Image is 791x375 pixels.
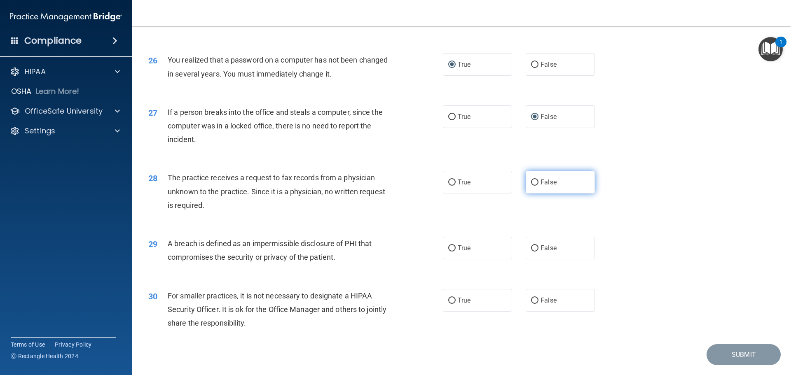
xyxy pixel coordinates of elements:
[25,67,46,77] p: HIPAA
[531,114,538,120] input: False
[10,106,120,116] a: OfficeSafe University
[10,126,120,136] a: Settings
[148,108,157,118] span: 27
[458,178,470,186] span: True
[531,245,538,252] input: False
[541,296,557,304] span: False
[541,61,557,68] span: False
[707,344,781,365] button: Submit
[148,173,157,183] span: 28
[648,317,781,349] iframe: Drift Widget Chat Controller
[448,179,456,186] input: True
[148,291,157,301] span: 30
[148,239,157,249] span: 29
[24,35,82,47] h4: Compliance
[10,67,120,77] a: HIPAA
[541,178,557,186] span: False
[10,9,122,25] img: PMB logo
[531,298,538,304] input: False
[458,296,470,304] span: True
[36,86,80,96] p: Learn More!
[148,56,157,65] span: 26
[25,106,103,116] p: OfficeSafe University
[168,291,386,327] span: For smaller practices, it is not necessary to designate a HIPAA Security Officer. It is ok for th...
[448,62,456,68] input: True
[25,126,55,136] p: Settings
[541,113,557,121] span: False
[11,352,78,360] span: Ⓒ Rectangle Health 2024
[458,244,470,252] span: True
[531,179,538,186] input: False
[779,42,782,53] div: 1
[11,340,45,349] a: Terms of Use
[448,114,456,120] input: True
[168,173,385,209] span: The practice receives a request to fax records from a physician unknown to the practice. Since it...
[458,61,470,68] span: True
[448,245,456,252] input: True
[168,108,383,144] span: If a person breaks into the office and steals a computer, since the computer was in a locked offi...
[758,37,783,61] button: Open Resource Center, 1 new notification
[55,340,92,349] a: Privacy Policy
[11,86,32,96] p: OSHA
[168,56,388,78] span: You realized that a password on a computer has not been changed in several years. You must immedi...
[168,239,372,261] span: A breach is defined as an impermissible disclosure of PHI that compromises the security or privac...
[448,298,456,304] input: True
[541,244,557,252] span: False
[458,113,470,121] span: True
[531,62,538,68] input: False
